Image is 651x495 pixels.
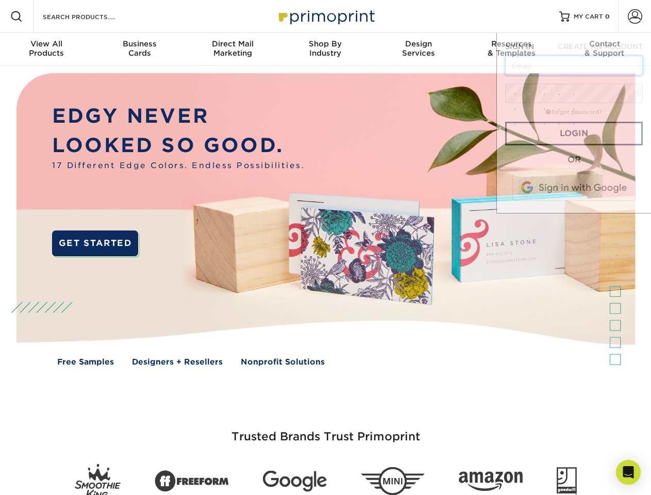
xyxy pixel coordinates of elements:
[186,39,279,58] div: Marketing
[465,33,558,66] a: Resources& Templates
[505,42,534,51] span: SIGN IN
[558,42,643,51] span: CREATE AN ACCOUNT
[616,460,641,485] div: Open Intercom Messenger
[605,13,610,20] span: 0
[186,39,279,48] span: Direct Mail
[93,39,186,58] div: Cards
[372,39,465,48] span: Design
[557,467,577,495] img: Goodwill
[372,39,465,58] div: Services
[52,230,138,256] a: GET STARTED
[3,464,88,491] iframe: Google Customer Reviews
[505,154,643,166] div: OR
[93,39,186,48] span: Business
[241,356,325,368] a: Nonprofit Solutions
[42,10,142,23] input: SEARCH PRODUCTS.....
[57,356,114,368] a: Free Samples
[505,122,643,145] a: Login
[459,472,523,491] img: Amazon
[274,5,377,27] img: Primoprint
[279,33,372,66] a: Shop ByIndustry
[132,356,223,368] a: Designers + Resellers
[372,33,465,66] a: DesignServices
[52,131,305,160] p: LOOKED SO GOOD.
[465,39,558,58] div: & Templates
[24,405,627,456] h3: Trusted Brands Trust Primoprint
[465,39,558,48] span: Resources
[52,160,305,172] span: 17 Different Edge Colors. Endless Possibilities.
[505,56,643,75] input: Email
[52,102,305,131] p: EDGY NEVER
[263,471,327,492] img: Google
[279,39,372,48] span: Shop By
[186,33,279,66] a: Direct MailMarketing
[279,39,372,58] div: Industry
[546,109,602,115] a: forgot password?
[93,33,186,66] a: BusinessCards
[574,12,603,21] span: MY CART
